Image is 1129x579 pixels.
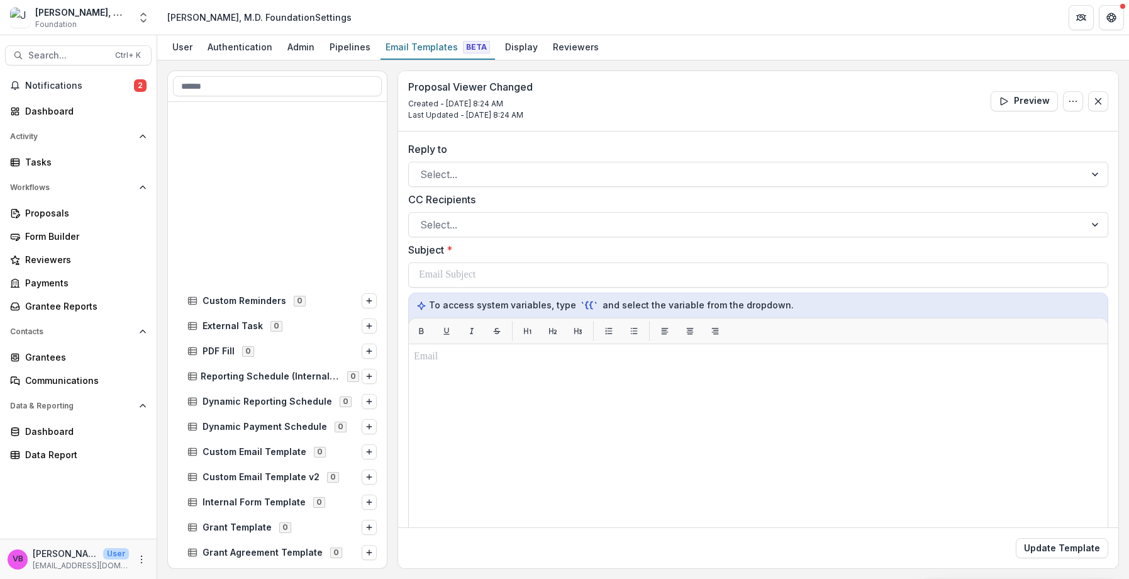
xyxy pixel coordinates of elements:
[599,321,619,341] button: List
[203,548,323,558] span: Grant Agreement Template
[362,469,377,485] button: Options
[113,48,143,62] div: Ctrl + K
[543,321,563,341] button: H2
[167,35,197,60] a: User
[203,422,327,432] span: Dynamic Payment Schedule
[548,38,604,56] div: Reviewers
[203,38,277,56] div: Authentication
[294,296,306,306] span: 0
[33,547,98,560] p: [PERSON_NAME]
[1099,5,1124,30] button: Get Help
[279,522,291,532] span: 0
[135,5,152,30] button: Open entity switcher
[5,421,152,442] a: Dashboard
[10,183,134,192] span: Workflows
[182,417,382,437] div: Dynamic Payment Schedule0Options
[500,35,543,60] a: Display
[201,371,340,382] span: Reporting Schedule (Internal / External)
[330,548,342,558] span: 0
[10,132,134,141] span: Activity
[381,35,495,60] a: Email Templates Beta
[680,321,700,341] button: Align center
[408,81,533,93] h3: Proposal Viewer Changed
[5,126,152,147] button: Open Activity
[203,522,272,533] span: Grant Template
[5,152,152,172] a: Tasks
[411,321,431,341] button: Bold
[203,296,286,306] span: Custom Reminders
[5,177,152,198] button: Open Workflows
[5,347,152,368] a: Grantees
[362,293,377,308] button: Options
[25,425,142,438] div: Dashboard
[270,321,282,331] span: 0
[134,79,147,92] span: 2
[282,35,320,60] a: Admin
[5,444,152,465] a: Data Report
[5,322,152,342] button: Open Contacts
[25,300,142,313] div: Grantee Reports
[182,341,382,361] div: PDF Fill0Options
[5,45,152,65] button: Search...
[579,299,600,312] code: `{{`
[182,492,382,512] div: Internal Form Template0Options
[282,38,320,56] div: Admin
[5,101,152,121] a: Dashboard
[10,327,134,336] span: Contacts
[35,6,130,19] div: [PERSON_NAME], M.D. Foundation
[134,552,149,567] button: More
[25,155,142,169] div: Tasks
[362,545,377,560] button: Options
[325,35,375,60] a: Pipelines
[242,346,254,356] span: 0
[33,560,129,571] p: [EMAIL_ADDRESS][DOMAIN_NAME]
[5,76,152,96] button: Notifications2
[25,253,142,266] div: Reviewers
[462,321,482,341] button: Italic
[437,321,457,341] button: Underline
[182,291,382,311] div: Custom Reminders0Options
[203,396,332,407] span: Dynamic Reporting Schedule
[408,110,533,121] p: Last Updated - [DATE] 8:24 AM
[25,104,142,118] div: Dashboard
[162,8,357,26] nav: breadcrumb
[13,555,23,563] div: Velma Brooks-Benson
[362,318,377,334] button: Options
[362,520,377,535] button: Options
[25,448,142,461] div: Data Report
[408,98,533,110] p: Created - [DATE] 8:24 AM
[1069,5,1094,30] button: Partners
[203,472,320,483] span: Custom Email Template v2
[314,447,326,457] span: 0
[1088,91,1108,111] button: Close
[25,351,142,364] div: Grantees
[203,321,263,332] span: External Task
[182,366,382,386] div: Reporting Schedule (Internal / External)0Options
[203,447,306,458] span: Custom Email Template
[362,394,377,409] button: Options
[25,81,134,91] span: Notifications
[416,298,1100,312] p: To access system variables, type and select the variable from the dropdown.
[362,344,377,359] button: Options
[5,370,152,391] a: Communications
[5,273,152,293] a: Payments
[362,419,377,434] button: Options
[182,316,382,336] div: External Task0Options
[203,497,306,508] span: Internal Form Template
[568,321,588,341] button: H3
[167,38,197,56] div: User
[5,396,152,416] button: Open Data & Reporting
[182,442,382,462] div: Custom Email Template0Options
[182,391,382,412] div: Dynamic Reporting Schedule0Options
[408,192,1101,207] label: CC Recipients
[381,38,495,56] div: Email Templates
[347,371,359,381] span: 0
[705,321,725,341] button: Align right
[624,321,644,341] button: List
[182,517,382,537] div: Grant Template0Options
[655,321,675,341] button: Align left
[327,472,339,482] span: 0
[1063,91,1083,111] button: Options
[203,35,277,60] a: Authentication
[991,91,1058,111] button: Preview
